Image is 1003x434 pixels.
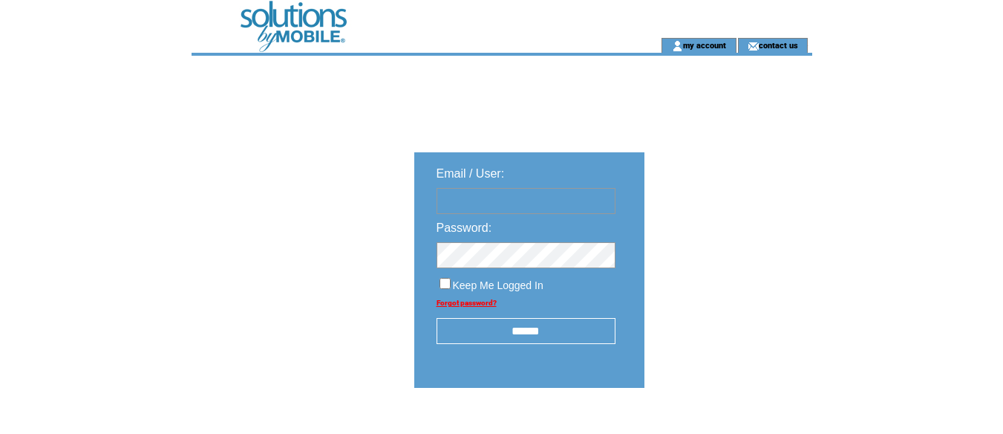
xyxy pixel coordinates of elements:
span: Password: [437,221,492,234]
img: account_icon.gif;jsessionid=E16F11491C1492973B40B98E6AA6D8F6 [672,40,683,52]
a: Forgot password? [437,299,497,307]
a: contact us [759,40,798,50]
span: Keep Me Logged In [453,279,543,291]
img: contact_us_icon.gif;jsessionid=E16F11491C1492973B40B98E6AA6D8F6 [748,40,759,52]
span: Email / User: [437,167,505,180]
a: my account [683,40,726,50]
